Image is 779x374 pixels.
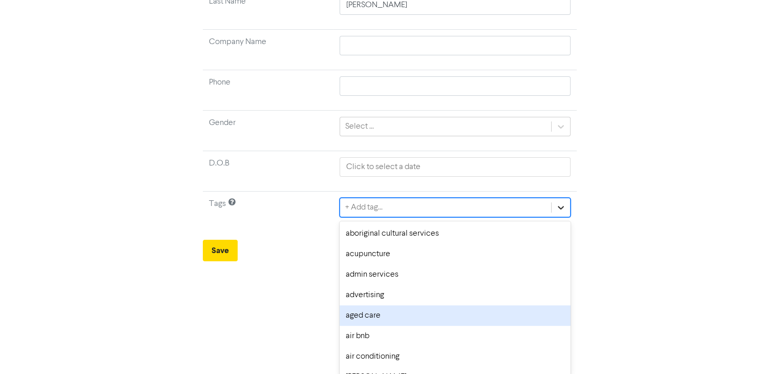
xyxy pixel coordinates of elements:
[340,223,570,244] div: aboriginal cultural services
[340,244,570,264] div: acupuncture
[651,263,779,374] iframe: Chat Widget
[203,111,334,151] td: Gender
[340,326,570,346] div: air bnb
[340,346,570,367] div: air conditioning
[203,240,238,261] button: Save
[203,192,334,232] td: Tags
[340,305,570,326] div: aged care
[340,264,570,285] div: admin services
[203,151,334,192] td: D.O.B
[203,70,334,111] td: Phone
[340,157,570,177] input: Click to select a date
[345,201,383,214] div: + Add tag...
[345,120,374,133] div: Select ...
[203,30,334,70] td: Company Name
[340,285,570,305] div: advertising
